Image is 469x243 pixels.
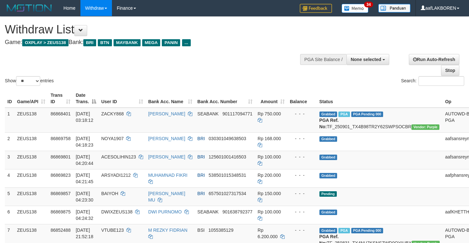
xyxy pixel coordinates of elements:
[351,57,381,62] span: None selected
[14,89,48,108] th: Game/API: activate to sort column ascending
[258,154,281,159] span: Rp 100.000
[51,173,70,178] span: 86869823
[209,136,246,141] span: Copy 030301049638503 to clipboard
[222,111,252,116] span: Copy 901117094771 to clipboard
[182,39,191,46] span: ...
[418,76,464,86] input: Search:
[401,76,464,86] label: Search:
[148,228,188,233] a: M REZKY FIDRIAN
[76,111,93,123] span: [DATE] 03:18:12
[83,39,96,46] span: BRI
[290,190,314,197] div: - - -
[319,155,337,160] span: Grabbed
[198,173,205,178] span: BRI
[76,173,93,184] span: [DATE] 04:21:45
[411,124,439,130] span: Vendor URL: https://trx4.1velocity.biz
[258,173,281,178] span: Rp 200.000
[148,173,188,178] a: MUHAMNAD FIKRI
[258,228,278,239] span: Rp 6.200.000
[290,209,314,215] div: - - -
[319,112,337,117] span: Grabbed
[101,136,124,141] span: NOYA1907
[441,65,459,76] a: Stop
[76,191,93,203] span: [DATE] 04:23:30
[14,169,48,187] td: ZEUS138
[101,173,131,178] span: ARSYADI1212
[142,39,161,46] span: MEGA
[255,89,287,108] th: Amount: activate to sort column ascending
[101,111,124,116] span: ZACKY868
[338,228,350,233] span: Marked by aafsolysreylen
[319,173,337,178] span: Grabbed
[51,111,70,116] span: 86868401
[114,39,141,46] span: MAYBANK
[319,191,337,197] span: Pending
[290,227,314,233] div: - - -
[258,136,281,141] span: Rp 168.000
[99,89,146,108] th: User ID: activate to sort column ascending
[48,89,73,108] th: Trans ID: activate to sort column ascending
[76,228,93,239] span: [DATE] 21:52:18
[209,173,246,178] span: Copy 538501015348531 to clipboard
[300,4,332,13] img: Feedback.jpg
[319,136,337,142] span: Grabbed
[14,132,48,151] td: ZEUS138
[198,228,205,233] span: BSI
[258,191,281,196] span: Rp 150.000
[51,209,70,214] span: 86869875
[378,4,410,13] img: panduan.png
[146,89,195,108] th: Bank Acc. Name: activate to sort column ascending
[76,209,93,221] span: [DATE] 04:24:32
[5,132,14,151] td: 2
[290,172,314,178] div: - - -
[351,112,383,117] span: PGA Pending
[16,76,40,86] select: Showentries
[14,151,48,169] td: ZEUS138
[101,228,124,233] span: VTUBE123
[5,187,14,206] td: 5
[5,108,14,133] td: 1
[22,39,69,46] span: OXPLAY > ZEUS138
[351,228,383,233] span: PGA Pending
[5,206,14,224] td: 6
[5,76,54,86] label: Show entries
[51,191,70,196] span: 86869857
[76,136,93,148] span: [DATE] 04:18:23
[148,209,182,214] a: DWI PURNOMO
[198,136,205,141] span: BRI
[290,111,314,117] div: - - -
[148,191,185,203] a: [PERSON_NAME] MU
[222,209,252,214] span: Copy 901638792377 to clipboard
[319,210,337,215] span: Grabbed
[364,2,373,7] span: 34
[209,154,246,159] span: Copy 125601001416503 to clipboard
[319,118,339,129] b: PGA Ref. No:
[14,108,48,133] td: ZEUS138
[198,209,219,214] span: SEABANK
[148,111,185,116] a: [PERSON_NAME]
[73,89,98,108] th: Date Trans.: activate to sort column descending
[198,191,205,196] span: BRI
[317,89,443,108] th: Status
[51,154,70,159] span: 86869801
[101,154,136,159] span: ACESOLIHIN123
[5,3,54,13] img: MOTION_logo.png
[287,89,317,108] th: Balance
[14,206,48,224] td: ZEUS138
[319,228,337,233] span: Grabbed
[317,108,443,133] td: TF_250901_TX4B98TR2Y62SWPSOCBR
[101,191,118,196] span: BAIYOH
[195,89,255,108] th: Bank Acc. Number: activate to sort column ascending
[5,169,14,187] td: 4
[101,209,133,214] span: DWIXZEUS138
[342,4,369,13] img: Button%20Memo.svg
[258,209,281,214] span: Rp 100.000
[5,89,14,108] th: ID
[5,23,306,36] h1: Withdraw List
[198,111,219,116] span: SEABANK
[148,154,185,159] a: [PERSON_NAME]
[51,228,70,233] span: 86852488
[290,154,314,160] div: - - -
[5,39,306,46] h4: Game: Bank:
[148,136,185,141] a: [PERSON_NAME]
